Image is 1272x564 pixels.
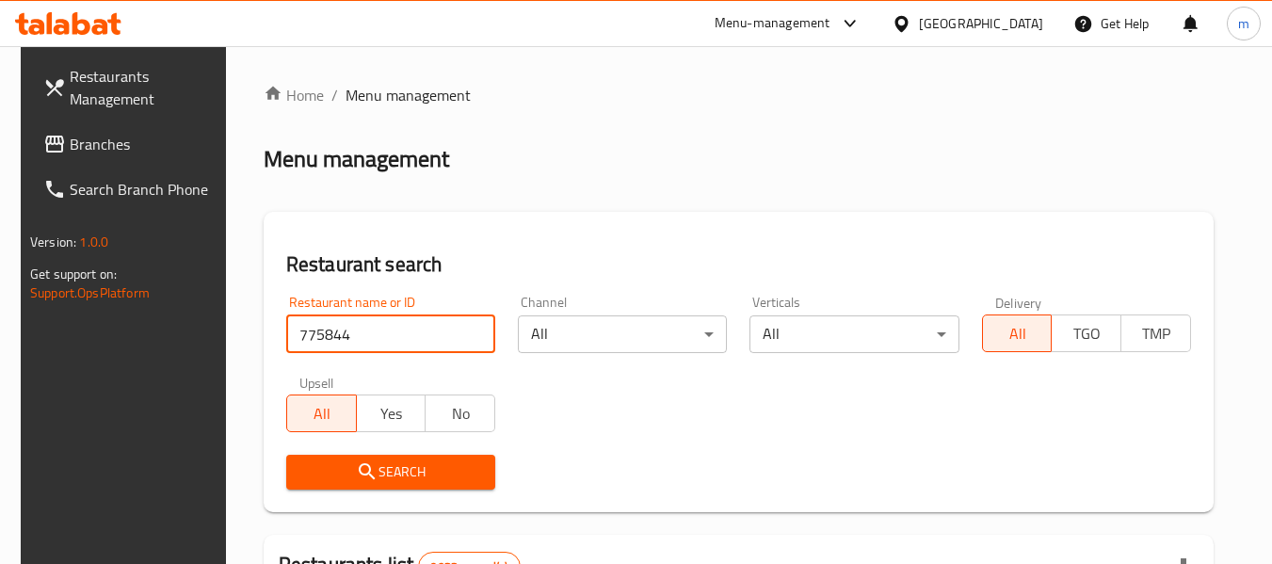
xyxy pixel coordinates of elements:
[70,133,218,155] span: Branches
[995,296,1042,309] label: Delivery
[70,65,218,110] span: Restaurants Management
[295,400,349,427] span: All
[264,144,449,174] h2: Menu management
[264,84,324,106] a: Home
[28,121,233,167] a: Branches
[1059,320,1114,347] span: TGO
[364,400,419,427] span: Yes
[1120,314,1191,352] button: TMP
[301,460,480,484] span: Search
[286,315,495,353] input: Search for restaurant name or ID..
[919,13,1043,34] div: [GEOGRAPHIC_DATA]
[299,376,334,389] label: Upsell
[286,250,1191,279] h2: Restaurant search
[30,281,150,305] a: Support.OpsPlatform
[28,54,233,121] a: Restaurants Management
[30,230,76,254] span: Version:
[356,395,427,432] button: Yes
[518,315,727,353] div: All
[346,84,471,106] span: Menu management
[70,178,218,201] span: Search Branch Phone
[264,84,1214,106] nav: breadcrumb
[433,400,488,427] span: No
[286,395,357,432] button: All
[331,84,338,106] li: /
[715,12,830,35] div: Menu-management
[1238,13,1249,34] span: m
[286,455,495,490] button: Search
[425,395,495,432] button: No
[990,320,1045,347] span: All
[1129,320,1183,347] span: TMP
[982,314,1053,352] button: All
[749,315,958,353] div: All
[30,262,117,286] span: Get support on:
[1051,314,1121,352] button: TGO
[28,167,233,212] a: Search Branch Phone
[79,230,108,254] span: 1.0.0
